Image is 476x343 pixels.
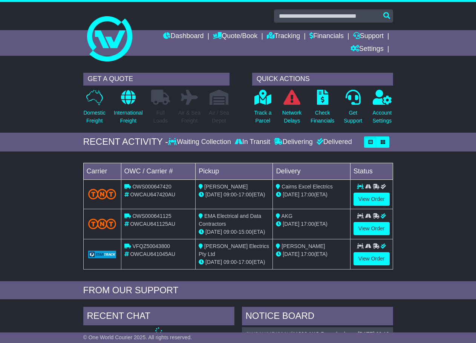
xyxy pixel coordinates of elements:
[301,251,314,257] span: 17:00
[114,109,143,125] p: International Freight
[88,189,116,199] img: TNT_Domestic.png
[168,138,233,146] div: Waiting Collection
[246,331,291,337] a: OWCAU647420AU
[178,109,201,125] p: Air & Sea Freight
[83,89,106,129] a: DomesticFreight
[83,334,192,340] span: © One World Courier 2025. All rights reserved.
[199,213,261,227] span: EMA Electrical and Data Contractors
[309,30,344,43] a: Financials
[354,222,390,235] a: View Order
[83,307,234,327] div: RECENT CHAT
[282,213,293,219] span: AKG
[83,73,230,86] div: GET A QUOTE
[223,191,237,198] span: 09:00
[354,252,390,265] a: View Order
[199,243,269,257] span: [PERSON_NAME] Electrics Pty Ltd
[83,136,168,147] div: RECENT ACTIVITY -
[358,331,389,337] div: [DATE] 09:19
[373,109,392,125] p: Account Settings
[282,243,325,249] span: [PERSON_NAME]
[213,30,257,43] a: Quote/Book
[283,191,299,198] span: [DATE]
[282,184,332,190] span: Cairns Excel Electrics
[310,89,335,129] a: CheckFinancials
[151,109,170,125] p: Full Loads
[276,191,347,199] div: (ETA)
[276,250,347,258] div: (ETA)
[267,30,300,43] a: Tracking
[292,331,344,337] span: 11892 AKG Bungalow
[372,89,392,129] a: AccountSettings
[88,219,116,229] img: TNT_Domestic.png
[242,307,393,327] div: NOTICE BOARD
[246,331,389,337] div: ( )
[311,109,334,125] p: Check Financials
[196,163,273,179] td: Pickup
[233,138,272,146] div: In Transit
[252,73,393,86] div: QUICK ACTIONS
[205,229,222,235] span: [DATE]
[223,259,237,265] span: 09:00
[84,109,106,125] p: Domestic Freight
[254,89,272,129] a: Track aParcel
[301,191,314,198] span: 17:00
[343,89,363,129] a: GetSupport
[239,259,252,265] span: 17:00
[130,191,175,198] span: OWCAU647420AU
[132,243,170,249] span: VFQZ50043800
[223,229,237,235] span: 09:00
[344,109,362,125] p: Get Support
[88,251,116,258] img: GetCarrierServiceLogo
[163,30,204,43] a: Dashboard
[315,138,352,146] div: Delivered
[113,89,143,129] a: InternationalFreight
[353,30,384,43] a: Support
[130,251,175,257] span: OWCAU641045AU
[273,163,350,179] td: Delivery
[199,191,269,199] div: - (ETA)
[132,184,171,190] span: OWS000647420
[83,163,121,179] td: Carrier
[205,259,222,265] span: [DATE]
[204,184,248,190] span: [PERSON_NAME]
[350,43,384,56] a: Settings
[121,163,196,179] td: OWC / Carrier #
[282,89,302,129] a: NetworkDelays
[205,191,222,198] span: [DATE]
[199,258,269,266] div: - (ETA)
[350,163,393,179] td: Status
[239,191,252,198] span: 17:00
[130,221,175,227] span: OWCAU641125AU
[132,213,171,219] span: OWS000641125
[272,138,315,146] div: Delivering
[254,109,271,125] p: Track a Parcel
[239,229,252,235] span: 15:00
[276,220,347,228] div: (ETA)
[283,251,299,257] span: [DATE]
[199,228,269,236] div: - (ETA)
[83,285,393,296] div: FROM OUR SUPPORT
[282,109,302,125] p: Network Delays
[209,109,229,125] p: Air / Sea Depot
[354,193,390,206] a: View Order
[283,221,299,227] span: [DATE]
[301,221,314,227] span: 17:00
